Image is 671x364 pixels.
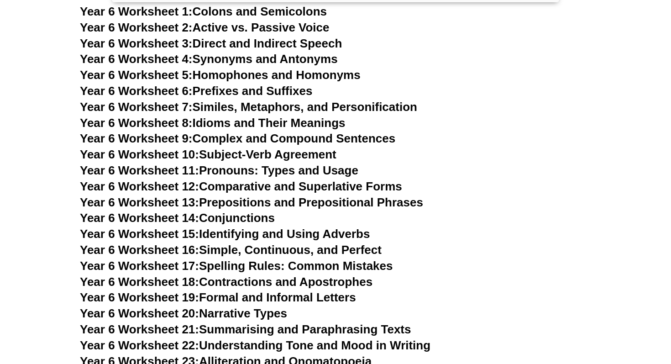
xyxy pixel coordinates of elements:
a: Year 6 Worksheet 17:Spelling Rules: Common Mistakes [80,259,393,273]
span: Year 6 Worksheet 12: [80,179,199,193]
a: Year 6 Worksheet 1:Colons and Semicolons [80,5,327,18]
span: Year 6 Worksheet 22: [80,338,199,352]
a: Year 6 Worksheet 8:Idioms and Their Meanings [80,116,345,130]
a: Year 6 Worksheet 14:Conjunctions [80,211,275,225]
span: Year 6 Worksheet 1: [80,5,193,18]
a: Year 6 Worksheet 22:Understanding Tone and Mood in Writing [80,338,430,352]
span: Year 6 Worksheet 13: [80,195,199,209]
span: Year 6 Worksheet 9: [80,132,193,145]
a: Year 6 Worksheet 2:Active vs. Passive Voice [80,21,329,34]
span: Year 6 Worksheet 4: [80,52,193,66]
a: Year 6 Worksheet 11:Pronouns: Types and Usage [80,164,358,177]
span: Year 6 Worksheet 15: [80,227,199,241]
a: Year 6 Worksheet 19:Formal and Informal Letters [80,290,356,304]
span: Year 6 Worksheet 16: [80,243,199,257]
a: Year 6 Worksheet 7:Similes, Metaphors, and Personification [80,100,417,114]
span: Year 6 Worksheet 6: [80,84,193,98]
iframe: Chat Widget [514,261,671,364]
a: Year 6 Worksheet 15:Identifying and Using Adverbs [80,227,370,241]
a: Year 6 Worksheet 3:Direct and Indirect Speech [80,37,342,50]
span: Year 6 Worksheet 18: [80,275,199,289]
a: Year 6 Worksheet 5:Homophones and Homonyms [80,68,361,82]
span: Year 6 Worksheet 8: [80,116,193,130]
span: Year 6 Worksheet 11: [80,164,199,177]
span: Year 6 Worksheet 21: [80,322,199,336]
a: Year 6 Worksheet 6:Prefixes and Suffixes [80,84,312,98]
span: Year 6 Worksheet 19: [80,290,199,304]
a: Year 6 Worksheet 20:Narrative Types [80,306,287,320]
a: Year 6 Worksheet 18:Contractions and Apostrophes [80,275,372,289]
span: Year 6 Worksheet 2: [80,21,193,34]
a: Year 6 Worksheet 4:Synonyms and Antonyms [80,52,338,66]
span: Year 6 Worksheet 3: [80,37,193,50]
span: Year 6 Worksheet 10: [80,148,199,161]
a: Year 6 Worksheet 12:Comparative and Superlative Forms [80,179,402,193]
a: Year 6 Worksheet 21:Summarising and Paraphrasing Texts [80,322,411,336]
a: Year 6 Worksheet 9:Complex and Compound Sentences [80,132,395,145]
span: Year 6 Worksheet 20: [80,306,199,320]
span: Year 6 Worksheet 5: [80,68,193,82]
a: Year 6 Worksheet 16:Simple, Continuous, and Perfect [80,243,382,257]
span: Year 6 Worksheet 7: [80,100,193,114]
span: Year 6 Worksheet 17: [80,259,199,273]
a: Year 6 Worksheet 13:Prepositions and Prepositional Phrases [80,195,423,209]
a: Year 6 Worksheet 10:Subject-Verb Agreement [80,148,336,161]
span: Year 6 Worksheet 14: [80,211,199,225]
